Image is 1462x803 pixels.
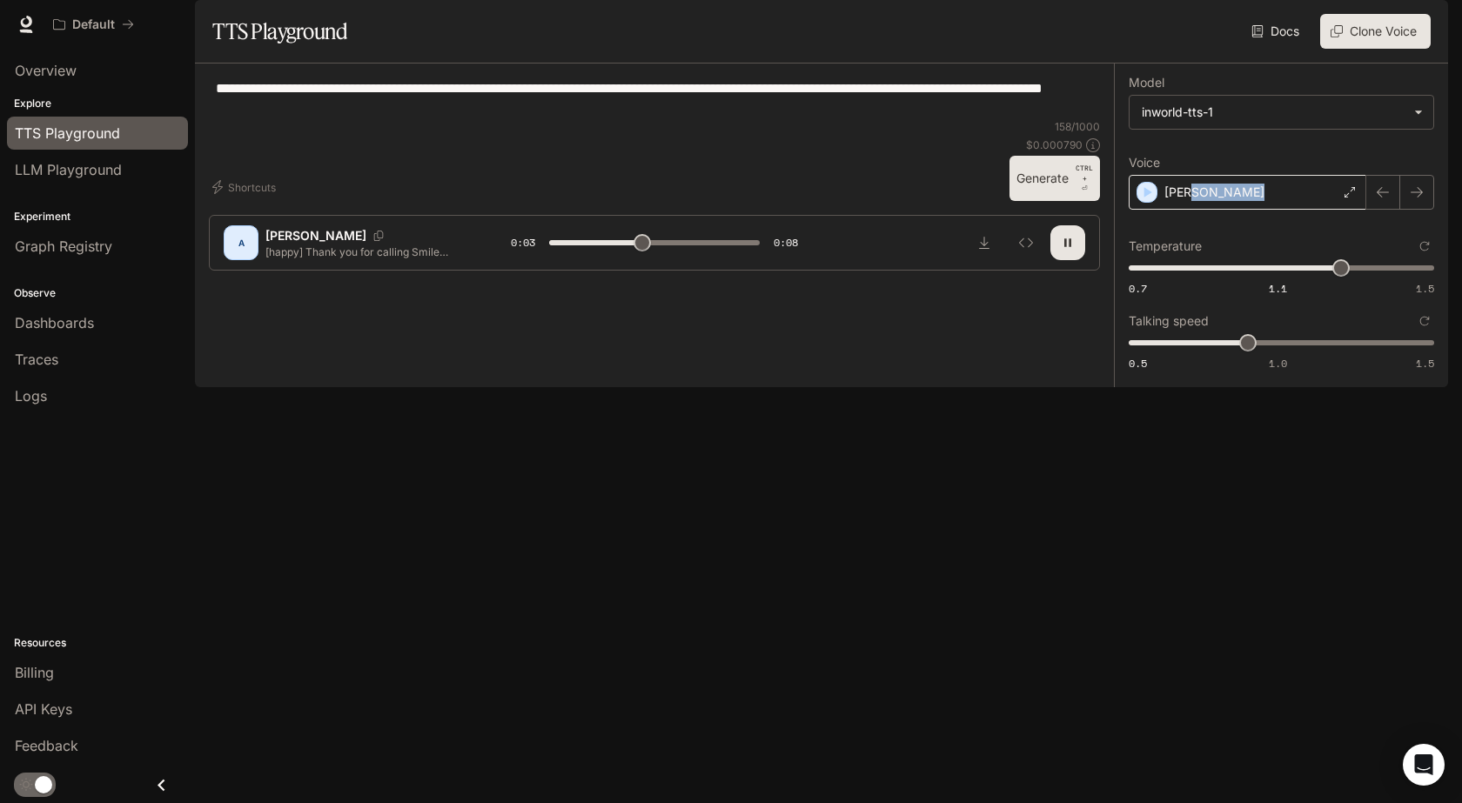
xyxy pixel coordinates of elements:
span: 0.5 [1129,356,1147,371]
p: 158 / 1000 [1055,119,1100,134]
span: 1.1 [1269,281,1287,296]
button: GenerateCTRL +⏎ [1009,156,1100,201]
button: Download audio [967,225,1002,260]
span: 0:03 [511,234,535,251]
p: Talking speed [1129,315,1209,327]
p: CTRL + [1076,163,1093,184]
div: inworld-tts-1 [1142,104,1405,121]
button: Reset to default [1415,237,1434,256]
p: Default [72,17,115,32]
p: Temperature [1129,240,1202,252]
div: Open Intercom Messenger [1403,744,1445,786]
span: 1.5 [1416,281,1434,296]
p: [happy] Thank you for calling Smile Dental Clinic. How can I help you? Before we begin can I have... [265,244,469,259]
a: Docs [1248,14,1306,49]
p: Model [1129,77,1164,89]
p: [PERSON_NAME] [1164,184,1264,201]
h1: TTS Playground [212,14,347,49]
span: 1.5 [1416,356,1434,371]
button: All workspaces [45,7,142,42]
button: Shortcuts [209,173,283,201]
div: inworld-tts-1 [1130,96,1433,129]
p: $ 0.000790 [1026,137,1083,152]
button: Copy Voice ID [366,231,391,241]
button: Reset to default [1415,311,1434,331]
button: Inspect [1009,225,1043,260]
span: 0:08 [774,234,798,251]
p: Voice [1129,157,1160,169]
p: [PERSON_NAME] [265,227,366,244]
span: 0.7 [1129,281,1147,296]
p: ⏎ [1076,163,1093,194]
span: 1.0 [1269,356,1287,371]
div: A [227,229,255,257]
button: Clone Voice [1320,14,1431,49]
